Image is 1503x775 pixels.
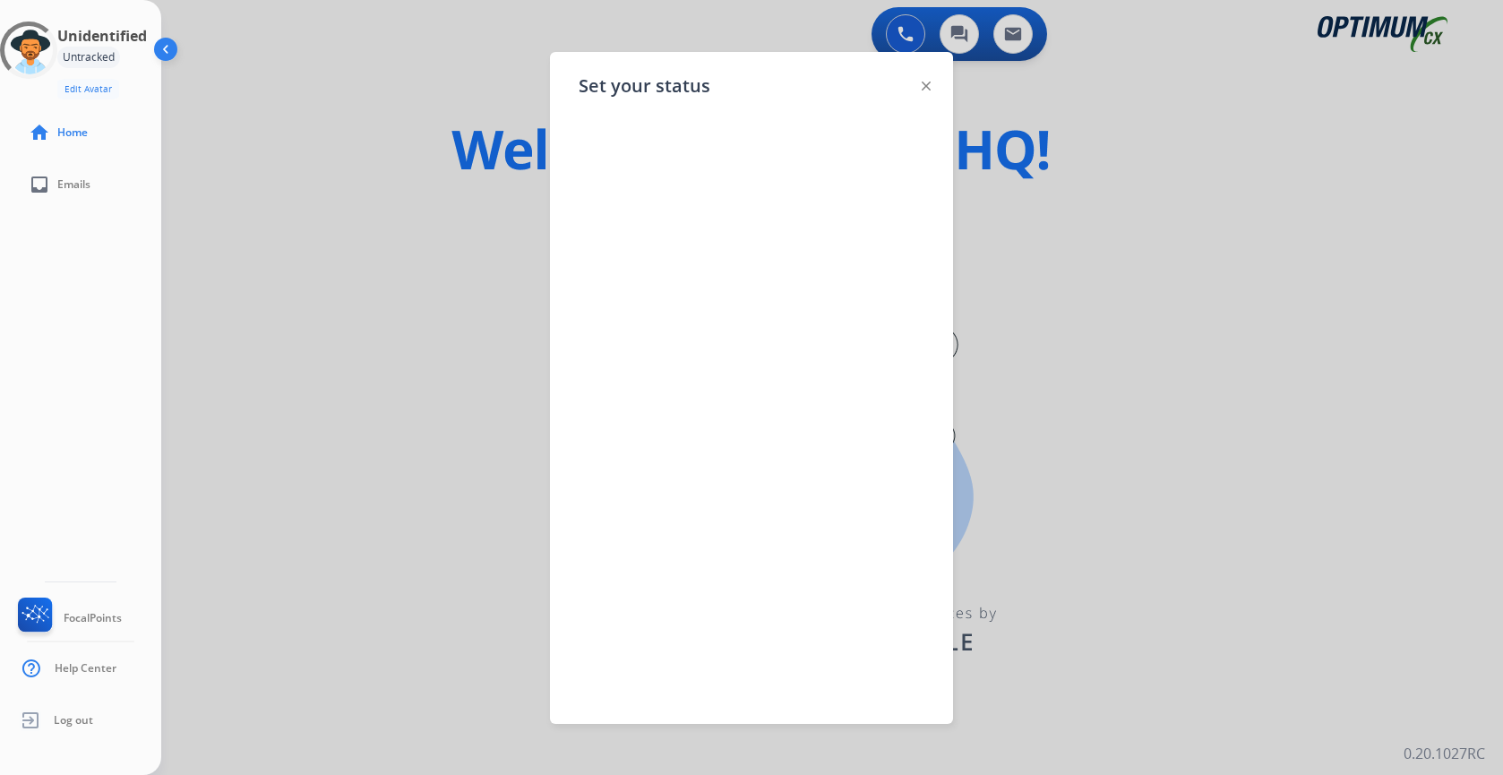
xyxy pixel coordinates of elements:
[55,661,116,676] span: Help Center
[29,174,50,195] mat-icon: inbox
[1404,743,1485,764] p: 0.20.1027RC
[57,125,88,140] span: Home
[57,177,90,192] span: Emails
[57,47,120,68] div: Untracked
[57,79,119,99] button: Edit Avatar
[29,122,50,143] mat-icon: home
[579,73,710,99] span: Set your status
[54,713,93,728] span: Log out
[922,82,931,90] img: close-button
[57,25,147,47] h3: Unidentified
[64,611,122,625] span: FocalPoints
[14,598,122,639] a: FocalPoints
